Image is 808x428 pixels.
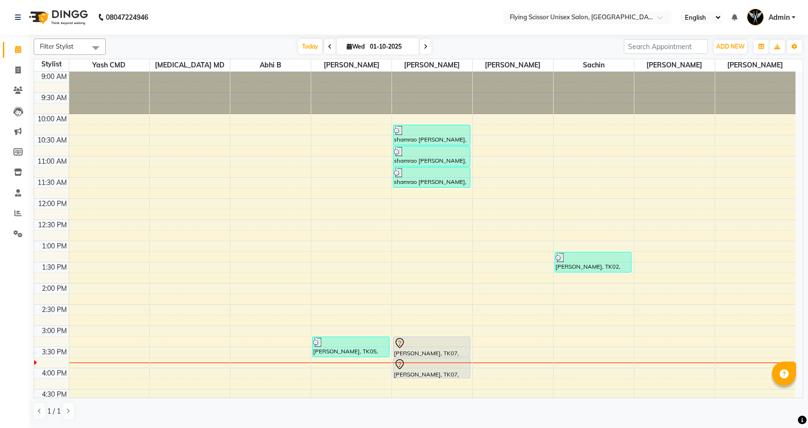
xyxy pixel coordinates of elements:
[367,39,415,54] input: 2025-10-01
[555,252,631,272] div: [PERSON_NAME], TK02, 01:15 PM-01:45 PM, [DEMOGRAPHIC_DATA] - Hair Cut + Hair Wash + Styling
[36,199,69,209] div: 12:00 PM
[40,389,69,400] div: 4:30 PM
[768,389,798,418] iframe: chat widget
[624,39,708,54] input: Search Appointment
[25,4,90,31] img: logo
[47,406,61,416] span: 1 / 1
[344,43,367,50] span: Wed
[392,59,472,71] span: [PERSON_NAME]
[715,59,796,71] span: [PERSON_NAME]
[36,114,69,124] div: 10:00 AM
[747,9,764,26] img: Admin
[69,59,150,71] span: Yash CMD
[40,347,69,357] div: 3:30 PM
[36,220,69,230] div: 12:30 PM
[393,146,470,166] div: shamrao [PERSON_NAME], TK01, 10:45 AM-11:15 AM, [DEMOGRAPHIC_DATA] - Hair Cut + Hair Wash + Styling
[634,59,715,71] span: [PERSON_NAME]
[39,72,69,82] div: 9:00 AM
[311,59,391,71] span: [PERSON_NAME]
[769,13,790,23] span: Admin
[106,4,148,31] b: 08047224946
[36,178,69,188] div: 11:30 AM
[393,358,470,378] div: [PERSON_NAME], TK07, 03:45 PM-04:15 PM, [DEMOGRAPHIC_DATA] - [PERSON_NAME] Styling
[554,59,634,71] span: sachin
[34,59,69,69] div: Stylist
[36,135,69,145] div: 10:30 AM
[40,262,69,272] div: 1:30 PM
[473,59,553,71] span: [PERSON_NAME]
[40,241,69,251] div: 1:00 PM
[150,59,230,71] span: [MEDICAL_DATA] MD
[393,168,470,187] div: shamrao [PERSON_NAME], TK01, 11:15 AM-11:45 AM, [DEMOGRAPHIC_DATA] - [PERSON_NAME] Styling
[230,59,311,71] span: Abhi B
[40,326,69,336] div: 3:00 PM
[313,337,389,357] div: [PERSON_NAME], TK05, 03:15 PM-03:45 PM, [DEMOGRAPHIC_DATA] - [PERSON_NAME] Styling
[40,305,69,315] div: 2:30 PM
[298,39,322,54] span: Today
[393,125,470,145] div: shamrao [PERSON_NAME], TK01, 10:15 AM-10:45 AM, [DEMOGRAPHIC_DATA] - [PERSON_NAME] Free Color
[40,42,74,50] span: Filter Stylist
[714,40,747,53] button: ADD NEW
[393,337,470,357] div: [PERSON_NAME], TK07, 03:15 PM-03:45 PM, Hair - [DEMOGRAPHIC_DATA] - Hair Color Global
[40,368,69,378] div: 4:00 PM
[716,43,745,50] span: ADD NEW
[40,284,69,294] div: 2:00 PM
[36,156,69,167] div: 11:00 AM
[39,93,69,103] div: 9:30 AM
